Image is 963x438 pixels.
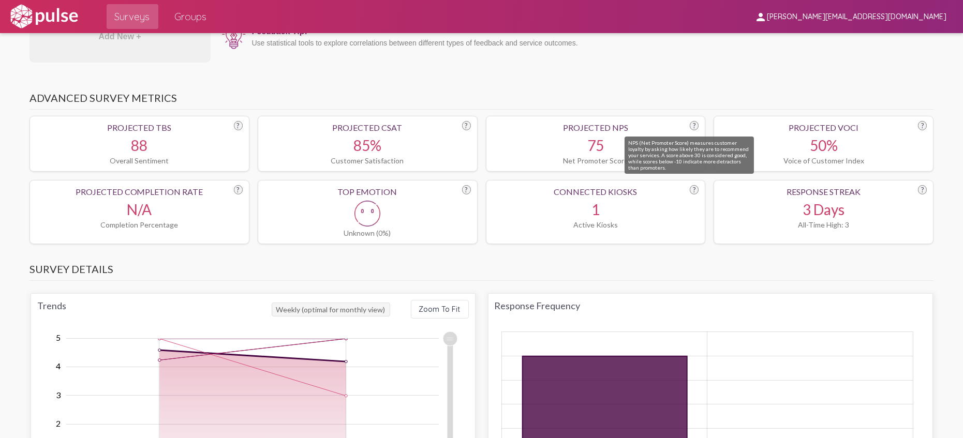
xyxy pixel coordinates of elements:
div: Projected CSAT [264,123,471,132]
div: ? [690,185,699,194]
div: ? [462,185,471,194]
a: Surveys [107,4,158,29]
div: Add New + [29,11,211,63]
div: ? [918,121,927,130]
div: Active Kiosks [493,220,699,229]
div: Projected Completion Rate [36,187,243,197]
div: Overall Sentiment [36,156,243,165]
span: Surveys [115,7,150,26]
div: 3 Days [720,201,927,218]
div: Connected Kiosks [493,187,699,197]
div: 1 [493,201,699,218]
span: Zoom To Fit [419,305,461,314]
div: ? [462,121,471,130]
mat-icon: person [754,11,767,23]
h3: Survey Details [29,263,934,281]
div: 75 [493,137,699,154]
div: Response Frequency [495,300,926,311]
div: ? [234,185,243,194]
h3: Advanced Survey Metrics [29,92,934,110]
div: Projected NPS [493,123,699,132]
tspan: 3 [56,390,61,400]
div: ? [234,121,243,130]
div: Customer Satisfaction [264,156,471,165]
div: Net Promoter Score [493,156,699,165]
span: Weekly (optimal for monthly view) [272,303,390,316]
div: 50% [720,137,927,154]
div: Top Emotion [264,187,471,197]
div: ? [918,185,927,194]
a: Groups [167,4,215,29]
div: 85% [264,137,471,154]
div: Use statistical tools to explore correlations between different types of feedback and service out... [252,39,929,47]
tspan: 4 [56,361,61,371]
button: Zoom To Fit [411,300,469,319]
img: Unknown [354,201,380,226]
img: icon12.png [221,22,247,51]
tspan: 2 [56,418,61,428]
div: Voice of Customer Index [720,156,927,165]
div: Trends [37,300,272,319]
div: Projected VoCI [720,123,927,132]
div: 88 [36,137,243,154]
div: Unknown (0%) [264,229,471,237]
button: [PERSON_NAME][EMAIL_ADDRESS][DOMAIN_NAME] [746,7,955,26]
div: Completion Percentage [36,220,243,229]
div: All-Time High: 3 [720,220,927,229]
div: N/A [36,201,243,218]
span: Groups [175,7,207,26]
div: Projected TBS [36,123,243,132]
div: ? [690,121,699,130]
img: white-logo.svg [8,4,80,29]
div: Response Streak [720,187,927,197]
tspan: 5 [56,333,61,342]
span: [PERSON_NAME][EMAIL_ADDRESS][DOMAIN_NAME] [767,12,946,22]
